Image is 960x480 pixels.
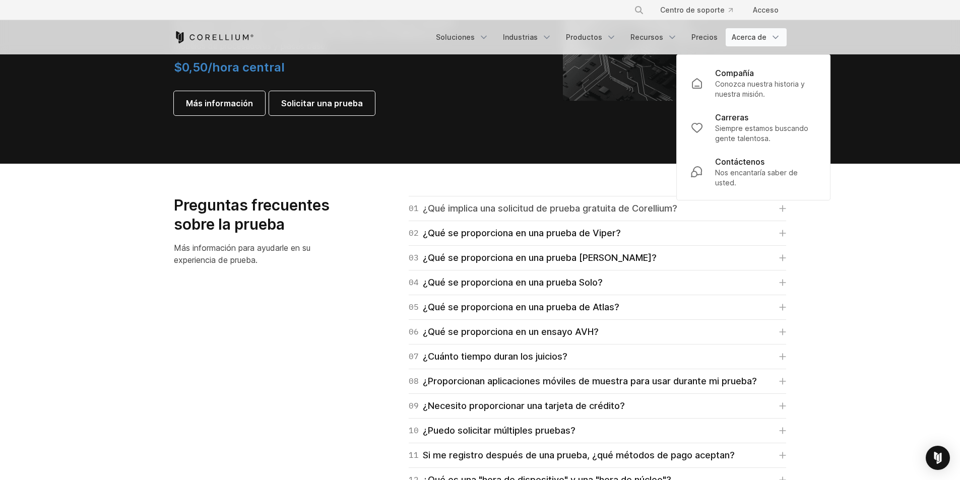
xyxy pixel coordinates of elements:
a: Más información [174,91,265,115]
font: 06 [409,326,419,336]
font: ¿Puedo solicitar múltiples pruebas? [423,425,575,436]
font: Conozca nuestra historia y nuestra misión. [715,80,805,98]
a: 04¿Qué se proporciona en una prueba Solo? [409,276,786,290]
font: Nos encantaría saber de usted. [715,168,798,187]
font: Preguntas frecuentes sobre la prueba [174,196,330,233]
a: 11Si me registro después de una prueba, ¿qué métodos de pago aceptan? [409,448,786,462]
button: Buscar [630,1,648,19]
a: 09¿Necesito proporcionar una tarjeta de crédito? [409,399,786,413]
font: Solicitar una prueba [281,98,363,108]
font: 05 [409,302,419,312]
font: Acerca de [732,33,766,41]
a: Contáctenos Nos encantaría saber de usted. [683,150,824,194]
font: 03 [409,252,419,262]
div: Menú de navegación [430,28,787,46]
a: Inicio de Corellium [174,31,254,43]
font: 09 [409,400,419,410]
a: 01¿Qué implica una solicitud de prueba gratuita de Corellium? [409,201,786,216]
font: ¿Qué se proporciona en una prueba [PERSON_NAME]? [423,252,657,263]
a: Carreras Siempre estamos buscando gente talentosa. [683,105,824,150]
font: Acceso [753,6,779,14]
font: Soluciones [436,33,475,41]
font: Productos [566,33,602,41]
font: 02 [409,228,419,238]
font: ¿Qué se proporciona en una prueba de Atlas? [423,302,619,312]
font: Compañía [715,68,754,78]
font: ¿Qué implica una solicitud de prueba gratuita de Corellium? [423,203,677,214]
font: 01 [409,203,419,213]
font: Más información para ayudarle en su experiencia de prueba. [174,243,310,265]
font: $0,50/hora central [174,60,285,75]
a: Compañía Conozca nuestra historia y nuestra misión. [683,61,824,105]
font: 10 [409,425,419,435]
font: Centro de soporte [660,6,725,14]
font: ¿Qué se proporciona en un ensayo AVH? [423,326,599,337]
font: Industrias [503,33,538,41]
font: Siempre estamos buscando gente talentosa. [715,124,808,143]
font: Si me registro después de una prueba, ¿qué métodos de pago aceptan? [423,450,735,460]
font: ¿Qué se proporciona en una prueba de Viper? [423,228,621,238]
a: Solicitar una prueba [269,91,375,115]
font: 07 [409,351,419,361]
font: ¿Proporcionan aplicaciones móviles de muestra para usar durante mi prueba? [423,376,757,386]
font: ¿Necesito proporcionar una tarjeta de crédito? [423,400,625,411]
font: 04 [409,277,419,287]
a: 08¿Proporcionan aplicaciones móviles de muestra para usar durante mi prueba? [409,374,786,388]
font: Precios [691,33,718,41]
a: 10¿Puedo solicitar múltiples pruebas? [409,424,786,438]
div: Menú de navegación [622,1,787,19]
font: 08 [409,376,419,386]
font: ¿Cuánto tiempo duran los juicios? [423,351,567,362]
div: Open Intercom Messenger [926,446,950,470]
a: 07¿Cuánto tiempo duran los juicios? [409,350,786,364]
a: 03¿Qué se proporciona en una prueba [PERSON_NAME]? [409,251,786,265]
a: 06¿Qué se proporciona en un ensayo AVH? [409,325,786,339]
a: 05¿Qué se proporciona en una prueba de Atlas? [409,300,786,314]
font: Contáctenos [715,157,764,167]
font: Recursos [630,33,663,41]
font: Más información [186,98,253,108]
font: 11 [409,450,419,460]
a: 02¿Qué se proporciona en una prueba de Viper? [409,226,786,240]
font: Carreras [715,112,748,122]
font: ¿Qué se proporciona en una prueba Solo? [423,277,603,288]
